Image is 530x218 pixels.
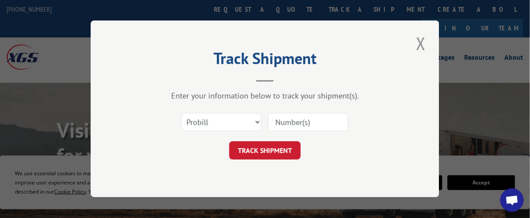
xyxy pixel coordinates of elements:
[500,188,524,212] a: Open chat
[268,113,348,132] input: Number(s)
[134,52,396,69] h2: Track Shipment
[134,91,396,101] div: Enter your information below to track your shipment(s).
[414,31,428,55] button: Close modal
[229,142,301,160] button: TRACK SHIPMENT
